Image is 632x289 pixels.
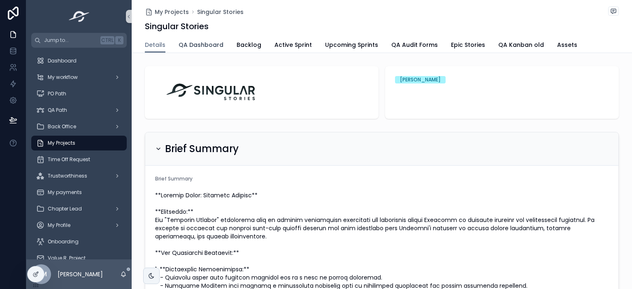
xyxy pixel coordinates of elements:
[48,189,82,196] span: My payments
[155,175,193,182] span: Brief Summary
[31,53,127,68] a: Dashboard
[48,74,78,81] span: My workflow
[237,37,261,54] a: Backlog
[179,41,223,49] span: QA Dashboard
[557,41,577,49] span: Assets
[451,41,485,49] span: Epic Stories
[400,76,441,83] div: [PERSON_NAME]
[48,238,79,245] span: Onboarding
[31,169,127,183] a: Trustworthiness
[31,70,127,85] a: My workflow
[498,41,544,49] span: QA Kanban old
[165,142,239,155] h2: Brief Summary
[100,36,114,44] span: Ctrl
[155,8,189,16] span: My Projects
[31,136,127,150] a: My Projects
[31,103,127,118] a: QA Path
[557,37,577,54] a: Assets
[145,37,165,53] a: Details
[391,41,438,49] span: QA Audit Forms
[451,37,485,54] a: Epic Stories
[48,156,90,163] span: Time Off Request
[31,234,127,249] a: Onboarding
[31,119,127,134] a: Back Office
[325,37,378,54] a: Upcoming Sprints
[155,76,272,109] img: SStories.png
[48,107,67,113] span: QA Path
[48,90,66,97] span: PO Path
[48,222,70,229] span: My Profile
[58,270,103,278] p: [PERSON_NAME]
[274,41,312,49] span: Active Sprint
[274,37,312,54] a: Active Sprint
[31,251,127,266] a: Value R. Project
[44,37,97,44] span: Jump to...
[116,37,123,44] span: K
[31,218,127,233] a: My Profile
[498,37,544,54] a: QA Kanban old
[48,206,82,212] span: Chapter Lead
[48,58,77,64] span: Dashboard
[145,41,165,49] span: Details
[31,33,127,48] button: Jump to...CtrlK
[197,8,244,16] a: Singular Stories
[391,37,438,54] a: QA Audit Forms
[48,140,75,146] span: My Projects
[66,10,92,23] img: App logo
[31,185,127,200] a: My payments
[26,48,132,259] div: scrollable content
[145,8,189,16] a: My Projects
[145,21,209,32] h1: Singular Stories
[48,123,76,130] span: Back Office
[179,37,223,54] a: QA Dashboard
[325,41,378,49] span: Upcoming Sprints
[48,173,87,179] span: Trustworthiness
[237,41,261,49] span: Backlog
[31,152,127,167] a: Time Off Request
[31,201,127,216] a: Chapter Lead
[31,86,127,101] a: PO Path
[48,255,86,261] span: Value R. Project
